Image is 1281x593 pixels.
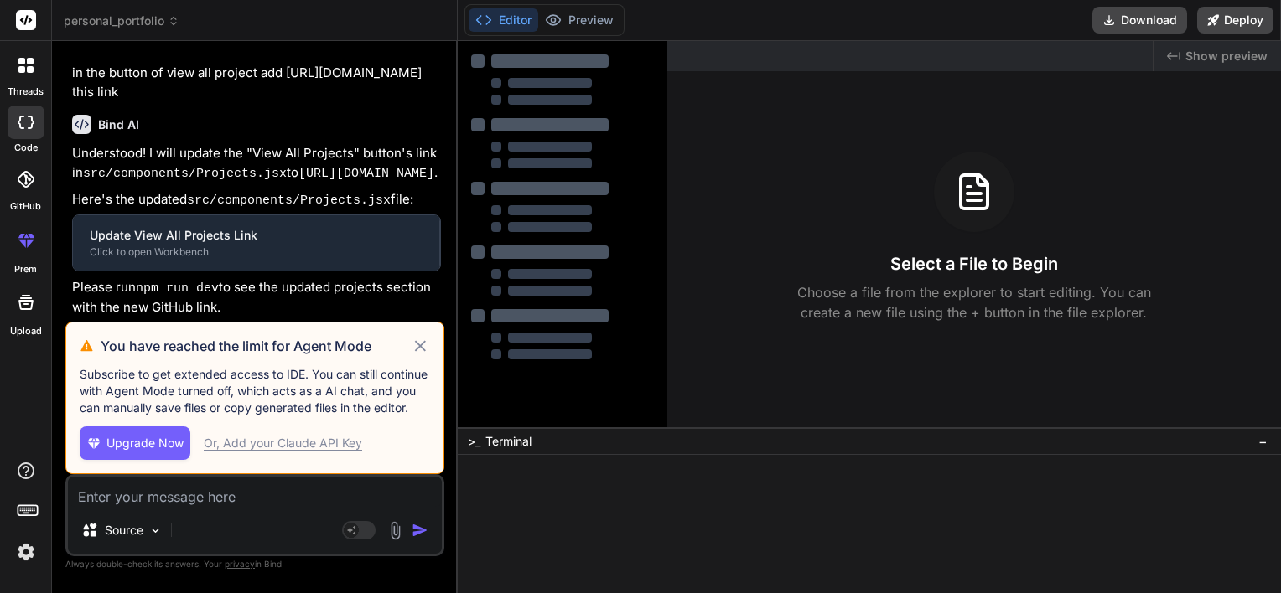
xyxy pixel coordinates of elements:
p: Subscribe to get extended access to IDE. You can still continue with Agent Mode turned off, which... [80,366,430,416]
h3: Select a File to Begin [890,252,1058,276]
code: src/components/Projects.jsx [187,193,391,208]
p: Choose a file from the explorer to start editing. You can create a new file using the + button in... [786,282,1162,322]
span: Terminal [485,433,532,450]
p: Here's the updated file: [72,190,441,211]
button: Deploy [1197,7,1273,34]
p: Always double-check its answers. Your in Bind [65,556,444,572]
img: settings [12,538,40,566]
button: Update View All Projects LinkClick to open Workbench [73,215,439,271]
h3: You have reached the limit for Agent Mode [101,336,411,356]
span: Upgrade Now [106,435,184,451]
span: − [1258,433,1268,450]
button: Upgrade Now [80,426,190,460]
label: prem [14,262,37,276]
p: Source [105,522,143,539]
button: Download [1092,7,1187,34]
p: Understood! I will update the "View All Projects" button's link in to . [72,144,441,183]
span: >_ [468,433,480,450]
button: Preview [538,8,620,32]
button: Editor [469,8,538,32]
label: Upload [10,324,42,338]
img: attachment [386,521,405,540]
div: Click to open Workbench [90,245,423,259]
span: personal_portfolio [64,13,179,29]
span: privacy [225,559,255,569]
div: Or, Add your Claude API Key [204,435,362,451]
label: threads [8,85,44,99]
p: Please run to see the updated projects section with the new GitHub link. [72,278,441,317]
label: GitHub [10,199,41,214]
img: icon [412,522,428,539]
label: code [14,141,38,155]
code: [URL][DOMAIN_NAME] [298,167,434,181]
p: in the button of view all project add [URL][DOMAIN_NAME] this link [72,64,441,101]
button: − [1255,428,1271,455]
h6: Bind AI [98,116,139,133]
div: Update View All Projects Link [90,227,423,244]
code: npm run dev [136,281,219,296]
code: src/components/Projects.jsx [83,167,287,181]
span: Show preview [1185,48,1268,64]
img: Pick Models [148,523,163,538]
